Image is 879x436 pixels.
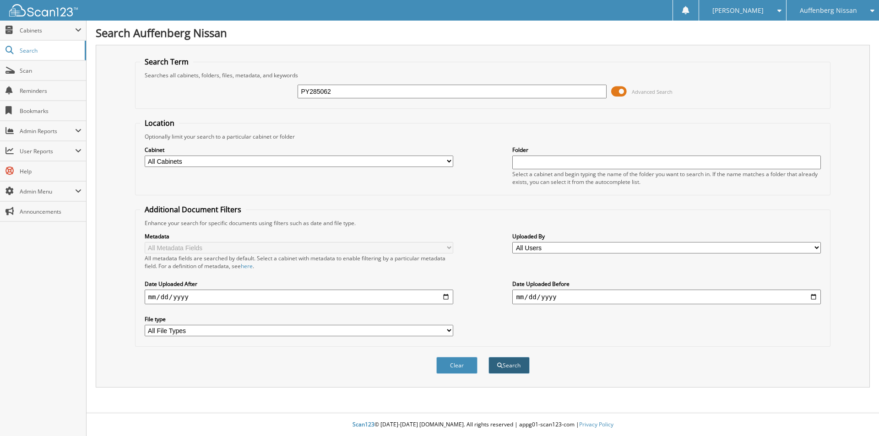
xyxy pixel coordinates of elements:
[145,232,453,240] label: Metadata
[353,420,374,428] span: Scan123
[800,8,857,13] span: Auffenberg Nissan
[20,147,75,155] span: User Reports
[20,167,81,175] span: Help
[436,357,477,374] button: Clear
[140,205,246,215] legend: Additional Document Filters
[145,146,453,154] label: Cabinet
[20,127,75,135] span: Admin Reports
[20,87,81,95] span: Reminders
[140,71,826,79] div: Searches all cabinets, folders, files, metadata, and keywords
[512,290,821,304] input: end
[140,219,826,227] div: Enhance your search for specific documents using filters such as date and file type.
[145,315,453,323] label: File type
[512,232,821,240] label: Uploaded By
[20,188,75,195] span: Admin Menu
[712,8,764,13] span: [PERSON_NAME]
[145,280,453,288] label: Date Uploaded After
[140,118,179,128] legend: Location
[512,280,821,288] label: Date Uploaded Before
[20,107,81,115] span: Bookmarks
[488,357,530,374] button: Search
[9,4,78,16] img: scan123-logo-white.svg
[512,170,821,186] div: Select a cabinet and begin typing the name of the folder you want to search in. If the name match...
[833,392,879,436] iframe: Chat Widget
[87,414,879,436] div: © [DATE]-[DATE] [DOMAIN_NAME]. All rights reserved | appg01-scan123-com |
[632,88,673,95] span: Advanced Search
[20,67,81,75] span: Scan
[140,133,826,140] div: Optionally limit your search to a particular cabinet or folder
[241,262,253,270] a: here
[145,254,453,270] div: All metadata fields are searched by default. Select a cabinet with metadata to enable filtering b...
[512,146,821,154] label: Folder
[20,208,81,215] span: Announcements
[20,47,80,54] span: Search
[145,290,453,304] input: start
[140,57,193,67] legend: Search Term
[20,27,75,34] span: Cabinets
[579,420,613,428] a: Privacy Policy
[96,25,870,40] h1: Search Auffenberg Nissan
